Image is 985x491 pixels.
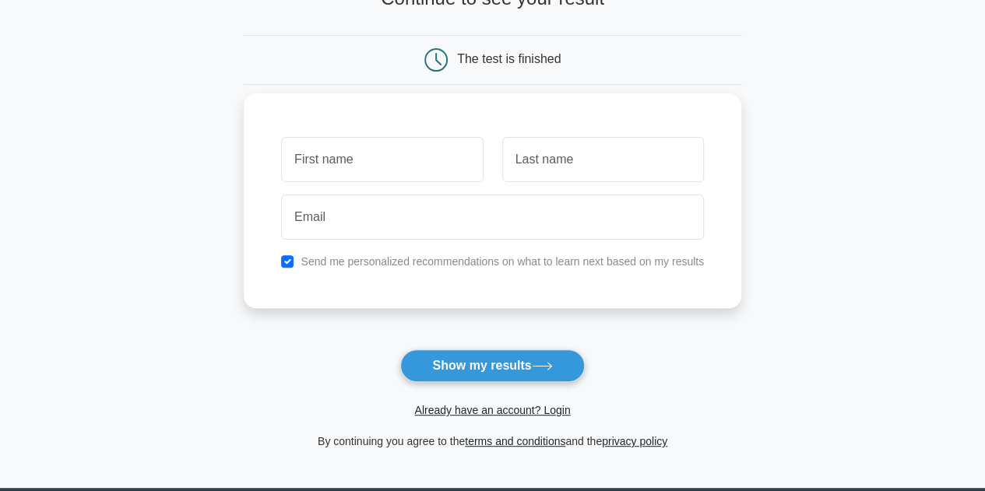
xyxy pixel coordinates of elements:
[465,435,565,447] a: terms and conditions
[414,404,570,416] a: Already have an account? Login
[602,435,667,447] a: privacy policy
[502,137,704,182] input: Last name
[234,432,751,451] div: By continuing you agree to the and the
[400,349,584,382] button: Show my results
[281,137,483,182] input: First name
[301,255,704,268] label: Send me personalized recommendations on what to learn next based on my results
[281,195,704,240] input: Email
[457,52,561,65] div: The test is finished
